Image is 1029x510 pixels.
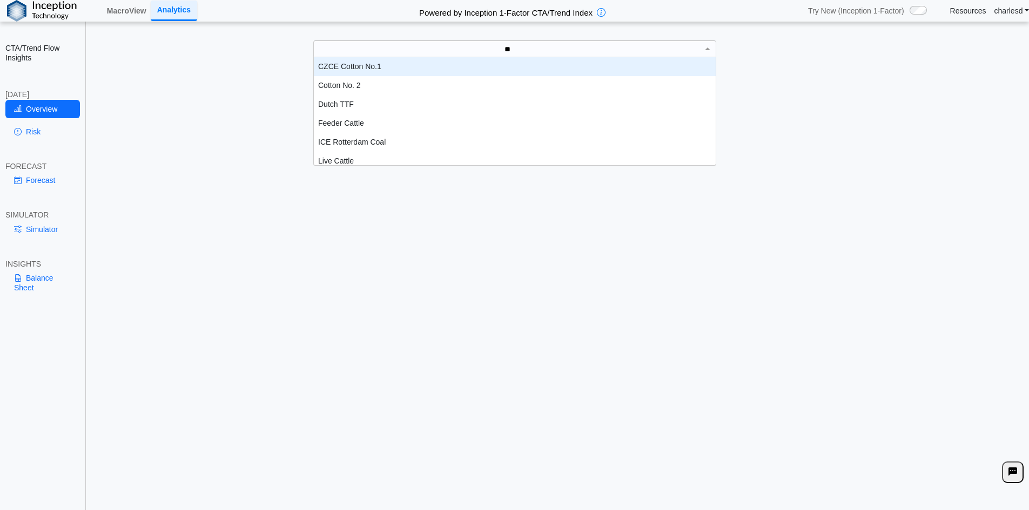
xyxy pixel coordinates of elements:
h3: Please Select an Asset to Start [90,125,1026,136]
h2: CTA/Trend Flow Insights [5,43,80,63]
span: Try New (Inception 1-Factor) [808,6,904,16]
div: FORECAST [5,161,80,171]
a: Analytics [151,1,197,21]
a: MacroView [103,2,151,20]
div: Dutch TTF [314,95,716,114]
div: Live Cattle [314,152,716,171]
a: Simulator [5,220,80,239]
div: [DATE] [5,90,80,99]
a: Forecast [5,171,80,189]
div: CZCE Cotton No.1 [314,57,716,76]
a: Risk [5,123,80,141]
div: grid [314,57,716,165]
h5: Positioning data updated at previous day close; Price and Flow estimates updated intraday (15-min... [91,85,1024,92]
a: Overview [5,100,80,118]
div: ICE Rotterdam Coal [314,133,716,152]
div: SIMULATOR [5,210,80,220]
a: Resources [950,6,986,16]
a: charlesd [994,6,1029,16]
div: Feeder Cattle [314,114,716,133]
div: INSIGHTS [5,259,80,269]
a: Balance Sheet [5,269,80,297]
div: Cotton No. 2 [314,76,716,95]
h2: Powered by Inception 1-Factor CTA/Trend Index [415,3,597,18]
